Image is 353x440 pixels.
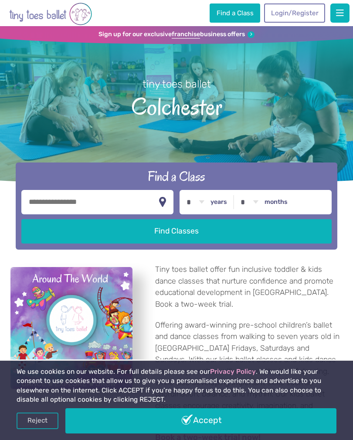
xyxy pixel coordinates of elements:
[143,78,211,90] small: tiny toes ballet
[13,91,340,120] span: Colchester
[17,413,58,429] a: Reject
[17,367,336,405] p: We use cookies on our website. For full details please see our . We would like your consent to us...
[172,30,200,39] strong: franchise
[265,198,288,206] label: months
[210,198,227,206] label: years
[210,3,260,23] a: Find a Class
[210,368,256,376] a: Privacy Policy
[155,319,342,423] p: Offering award-winning pre-school children’s ballet and dance classes from walking to seven years...
[65,408,336,433] a: Accept
[21,168,332,185] h2: Find a Class
[98,30,255,39] a: Sign up for our exclusivefranchisebusiness offers
[155,264,342,310] p: Tiny toes ballet offer fun inclusive toddler & kids dance classes that nurture confidence and pro...
[21,219,332,244] button: Find Classes
[9,2,92,26] img: tiny toes ballet
[264,3,325,23] a: Login/Register
[10,267,132,389] a: View full-size image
